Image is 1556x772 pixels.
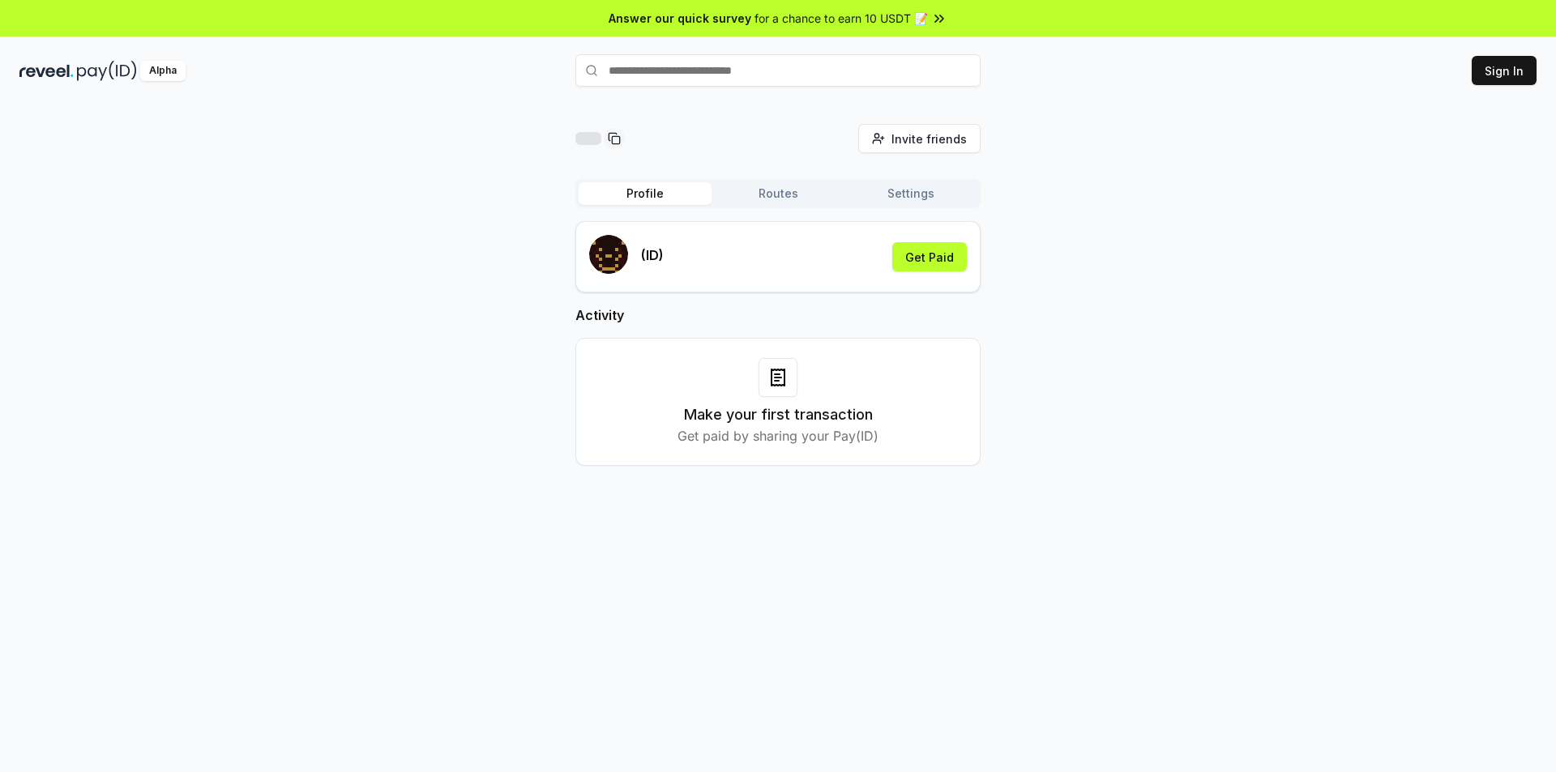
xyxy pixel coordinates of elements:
[19,61,74,81] img: reveel_dark
[844,182,977,205] button: Settings
[575,305,981,325] h2: Activity
[754,10,928,27] span: for a chance to earn 10 USDT 📝
[678,426,878,446] p: Get paid by sharing your Pay(ID)
[891,130,967,147] span: Invite friends
[684,403,873,426] h3: Make your first transaction
[641,245,664,265] p: (ID)
[609,10,751,27] span: Answer our quick survey
[858,124,981,153] button: Invite friends
[77,61,137,81] img: pay_id
[579,182,712,205] button: Profile
[892,242,967,271] button: Get Paid
[1472,56,1537,85] button: Sign In
[140,61,186,81] div: Alpha
[712,182,844,205] button: Routes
